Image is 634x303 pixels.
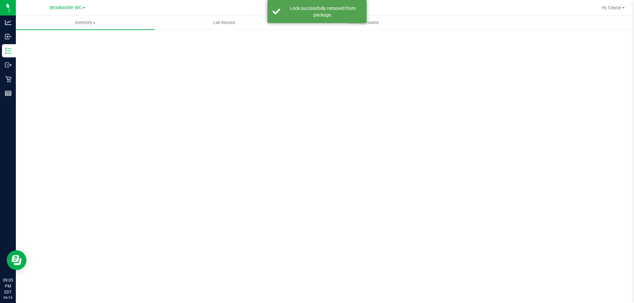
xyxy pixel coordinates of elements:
[16,16,155,30] a: Inventory
[5,19,12,26] inline-svg: Analytics
[155,16,294,30] a: Lab Results
[204,20,244,26] span: Lab Results
[16,20,155,26] span: Inventory
[3,295,13,300] p: 09/19
[3,277,13,295] p: 09:05 PM EDT
[602,5,621,10] span: Hi, Ceara!
[5,33,12,40] inline-svg: Inbound
[50,5,82,11] span: Brooksville WC
[284,5,362,18] div: Lock successfully removed from package.
[5,90,12,97] inline-svg: Reports
[5,47,12,54] inline-svg: Inventory
[7,250,26,270] iframe: Resource center
[5,62,12,68] inline-svg: Outbound
[5,76,12,82] inline-svg: Retail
